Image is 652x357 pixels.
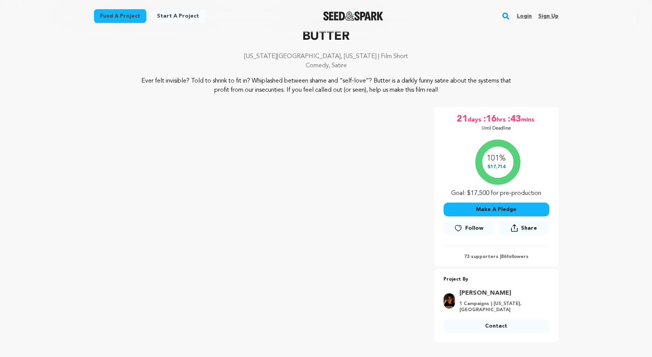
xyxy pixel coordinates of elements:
p: Ever felt invisible? Told to shrink to fit in? Whiplashed between shame and “self-love”? Butter i... [140,76,512,95]
span: :16 [483,113,497,125]
a: Contact [443,319,549,333]
p: 73 supporters | followers [443,254,549,260]
a: Follow [443,221,494,235]
p: BUTTER [94,28,558,46]
a: Login [517,10,532,22]
span: Follow [465,224,484,232]
span: Share [498,221,549,238]
p: 1 Campaigns | [US_STATE], [GEOGRAPHIC_DATA] [459,301,545,313]
p: Until Deadline [482,125,511,131]
span: 21 [457,113,468,125]
p: [US_STATE][GEOGRAPHIC_DATA], [US_STATE] | Film Short [94,52,558,61]
span: days [468,113,483,125]
span: Share [521,224,537,232]
button: Share [498,221,549,235]
a: Goto Priyanka Krishnan profile [459,289,545,298]
span: 86 [501,255,506,259]
span: :43 [507,113,521,125]
span: hrs [497,113,507,125]
a: Start a project [151,9,205,23]
a: Seed&Spark Homepage [323,11,383,21]
p: Project By [443,275,549,284]
span: mins [521,113,536,125]
img: 752789dbaef51d21.jpg [443,293,455,308]
a: Fund a project [94,9,146,23]
img: Seed&Spark Logo Dark Mode [323,11,383,21]
button: Make A Pledge [443,203,549,216]
p: Comedy, Satire [94,61,558,70]
a: Sign up [538,10,558,22]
